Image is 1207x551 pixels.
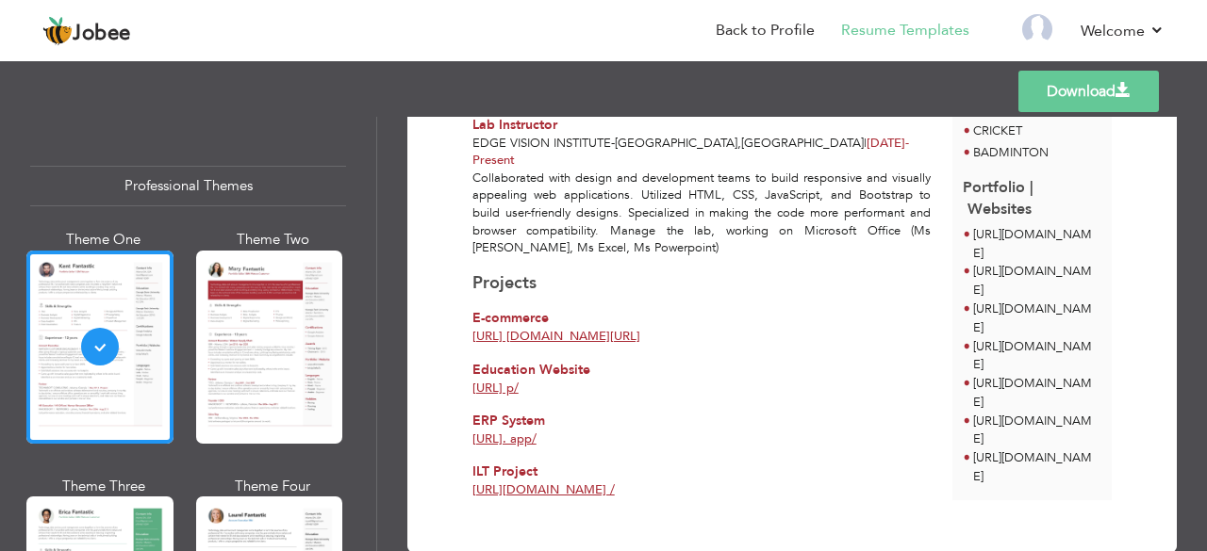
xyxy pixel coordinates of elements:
[200,230,347,250] div: Theme Two
[1022,14,1052,44] img: Profile Img
[42,16,131,46] a: Jobee
[1081,20,1165,42] a: Welcome
[472,309,549,327] span: E-commerce
[973,226,1092,262] a: [URL][DOMAIN_NAME]
[472,116,557,134] span: Lab Instructor
[1018,71,1159,112] a: Download
[462,170,942,257] div: Collaborated with design and development teams to build responsive and visually appealing web app...
[30,166,346,206] div: Professional Themes
[42,16,73,46] img: jobee.io
[472,328,640,345] a: [URL] [DOMAIN_NAME][URL]
[472,481,615,498] a: [URL][DOMAIN_NAME] /
[716,20,815,41] a: Back to Profile
[30,477,177,496] div: Theme Three
[973,263,1092,299] a: [URL][DOMAIN_NAME]
[864,135,867,152] span: |
[737,135,741,152] span: ,
[472,462,537,480] span: ILT Project
[200,477,347,496] div: Theme Four
[973,375,1092,411] a: [URL][DOMAIN_NAME]
[963,177,1033,219] span: Portfolio | Websites
[30,230,177,250] div: Theme One
[611,135,615,152] span: -
[472,135,611,152] span: EDGE VISION INSTITUTE
[973,413,1092,448] a: [URL][DOMAIN_NAME]
[741,135,864,152] span: [GEOGRAPHIC_DATA]
[472,430,537,447] a: [URL]. app/
[472,380,519,397] a: [URL] p/
[472,412,545,429] span: ERP System
[973,449,1092,485] a: [URL][DOMAIN_NAME]
[905,135,909,152] span: -
[472,135,909,170] span: Present
[472,361,590,379] span: Education Website
[973,122,1022,139] span: CRICKET
[841,20,969,41] a: Resume Templates
[472,271,537,295] span: Projects
[973,338,1092,374] a: [URL][DOMAIN_NAME]
[867,135,909,152] span: [DATE]
[615,135,737,152] span: [GEOGRAPHIC_DATA]
[973,300,1092,336] a: [URL][DOMAIN_NAME]
[73,24,131,44] span: Jobee
[973,144,1049,161] span: BADMINTON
